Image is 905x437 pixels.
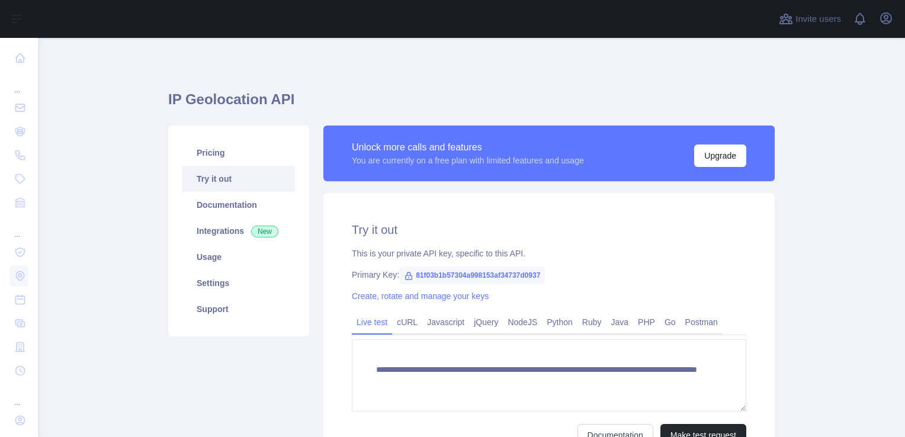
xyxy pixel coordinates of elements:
[503,313,542,332] a: NodeJS
[9,216,28,239] div: ...
[182,166,295,192] a: Try it out
[681,313,723,332] a: Postman
[9,384,28,407] div: ...
[392,313,422,332] a: cURL
[251,226,278,237] span: New
[776,9,843,28] button: Invite users
[795,12,841,26] span: Invite users
[399,266,545,284] span: 81f03b1b57304a998153af34737d0937
[542,313,577,332] a: Python
[352,291,489,301] a: Create, rotate and manage your keys
[352,140,584,155] div: Unlock more calls and features
[577,313,606,332] a: Ruby
[182,140,295,166] a: Pricing
[606,313,634,332] a: Java
[352,221,746,238] h2: Try it out
[182,218,295,244] a: Integrations New
[182,244,295,270] a: Usage
[182,270,295,296] a: Settings
[422,313,469,332] a: Javascript
[168,90,775,118] h1: IP Geolocation API
[9,71,28,95] div: ...
[352,313,392,332] a: Live test
[660,313,681,332] a: Go
[182,192,295,218] a: Documentation
[352,269,746,281] div: Primary Key:
[352,155,584,166] div: You are currently on a free plan with limited features and usage
[694,144,746,167] button: Upgrade
[633,313,660,332] a: PHP
[469,313,503,332] a: jQuery
[182,296,295,322] a: Support
[352,248,746,259] div: This is your private API key, specific to this API.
